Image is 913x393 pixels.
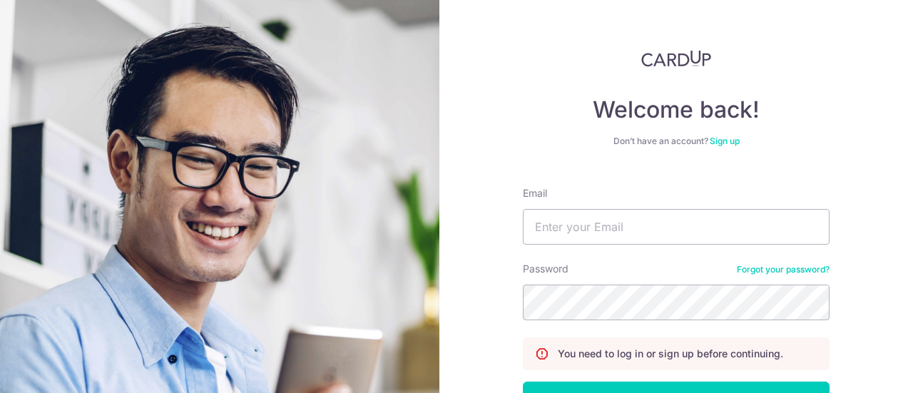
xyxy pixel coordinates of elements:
[523,136,830,147] div: Don’t have an account?
[523,209,830,245] input: Enter your Email
[558,347,783,361] p: You need to log in or sign up before continuing.
[523,96,830,124] h4: Welcome back!
[641,50,711,67] img: CardUp Logo
[710,136,740,146] a: Sign up
[737,264,830,275] a: Forgot your password?
[523,186,547,200] label: Email
[523,262,568,276] label: Password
